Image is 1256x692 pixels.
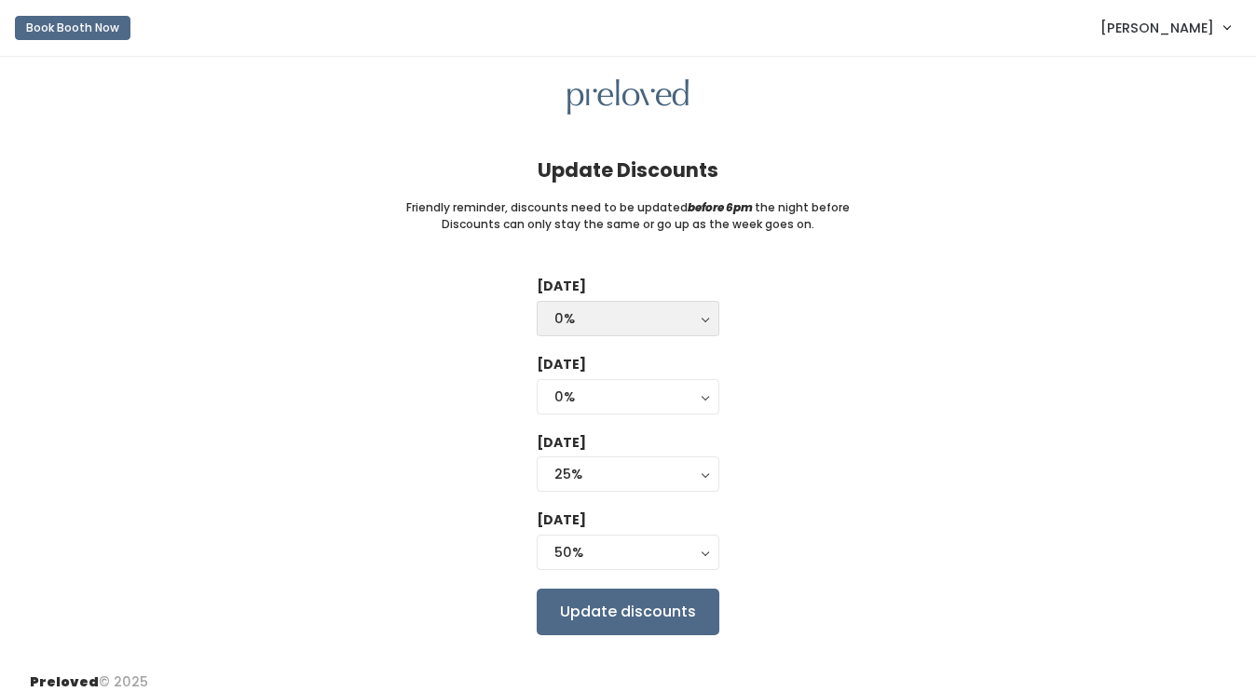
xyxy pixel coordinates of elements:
[537,433,586,453] label: [DATE]
[554,308,702,329] div: 0%
[442,216,814,233] small: Discounts can only stay the same or go up as the week goes on.
[538,159,718,181] h4: Update Discounts
[554,542,702,563] div: 50%
[15,16,130,40] button: Book Booth Now
[1100,18,1214,38] span: [PERSON_NAME]
[30,658,148,692] div: © 2025
[537,379,719,414] button: 0%
[15,7,130,48] a: Book Booth Now
[537,535,719,570] button: 50%
[537,589,719,635] input: Update discounts
[537,301,719,336] button: 0%
[1082,7,1249,47] a: [PERSON_NAME]
[30,672,99,691] span: Preloved
[406,199,850,216] small: Friendly reminder, discounts need to be updated the night before
[537,456,719,492] button: 25%
[688,199,753,215] i: before 6pm
[537,510,586,530] label: [DATE]
[537,277,586,296] label: [DATE]
[554,464,702,484] div: 25%
[537,355,586,374] label: [DATE]
[554,387,702,407] div: 0%
[567,79,689,115] img: preloved logo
